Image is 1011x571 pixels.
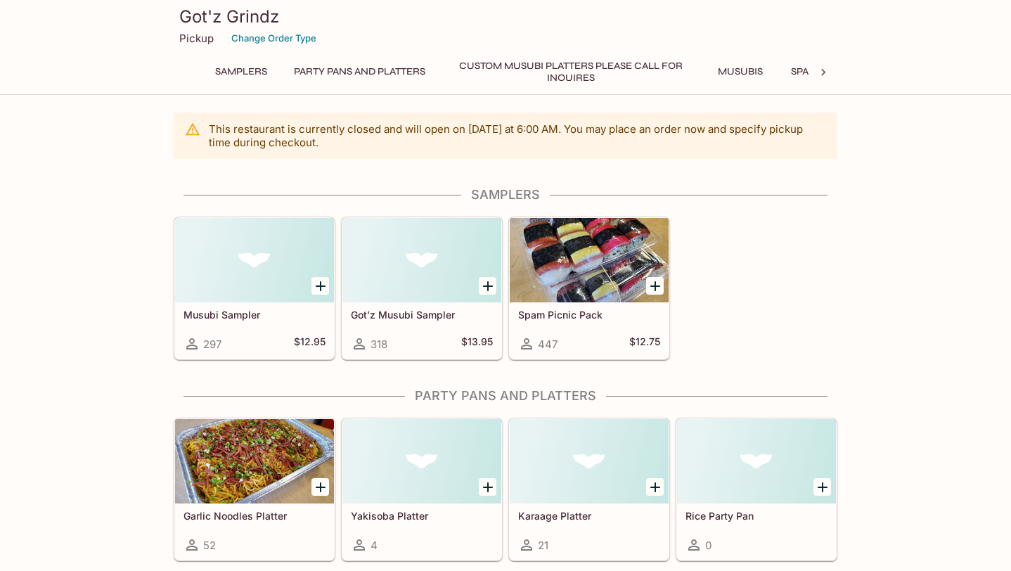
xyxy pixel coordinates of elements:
[209,122,826,149] p: This restaurant is currently closed and will open on [DATE] at 6:00 AM . You may place an order n...
[174,388,837,404] h4: Party Pans and Platters
[538,539,548,552] span: 21
[509,418,669,560] a: Karaage Platter21
[207,62,275,82] button: Samplers
[286,62,433,82] button: Party Pans and Platters
[175,419,334,503] div: Garlic Noodles Platter
[351,309,493,321] h5: Got’z Musubi Sampler
[510,419,669,503] div: Karaage Platter
[174,418,335,560] a: Garlic Noodles Platter52
[444,62,697,82] button: Custom Musubi Platters PLEASE CALL FOR INQUIRES
[174,217,335,359] a: Musubi Sampler297$12.95
[311,277,329,295] button: Add Musubi Sampler
[175,218,334,302] div: Musubi Sampler
[518,309,660,321] h5: Spam Picnic Pack
[351,510,493,522] h5: Yakisoba Platter
[705,539,711,552] span: 0
[479,478,496,496] button: Add Yakisoba Platter
[225,27,323,49] button: Change Order Type
[183,309,326,321] h5: Musubi Sampler
[342,217,502,359] a: Got’z Musubi Sampler318$13.95
[371,539,378,552] span: 4
[629,335,660,352] h5: $12.75
[677,419,836,503] div: Rice Party Pan
[783,62,872,82] button: Spam Musubis
[709,62,772,82] button: Musubis
[518,510,660,522] h5: Karaage Platter
[813,478,831,496] button: Add Rice Party Pan
[294,335,326,352] h5: $12.95
[510,218,669,302] div: Spam Picnic Pack
[311,478,329,496] button: Add Garlic Noodles Platter
[509,217,669,359] a: Spam Picnic Pack447$12.75
[179,32,214,45] p: Pickup
[342,419,501,503] div: Yakisoba Platter
[342,218,501,302] div: Got’z Musubi Sampler
[203,539,216,552] span: 52
[203,338,221,351] span: 297
[676,418,837,560] a: Rice Party Pan0
[183,510,326,522] h5: Garlic Noodles Platter
[342,418,502,560] a: Yakisoba Platter4
[461,335,493,352] h5: $13.95
[646,478,664,496] button: Add Karaage Platter
[371,338,387,351] span: 318
[685,510,828,522] h5: Rice Party Pan
[538,338,558,351] span: 447
[646,277,664,295] button: Add Spam Picnic Pack
[174,187,837,203] h4: Samplers
[179,6,832,27] h3: Got'z Grindz
[479,277,496,295] button: Add Got’z Musubi Sampler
